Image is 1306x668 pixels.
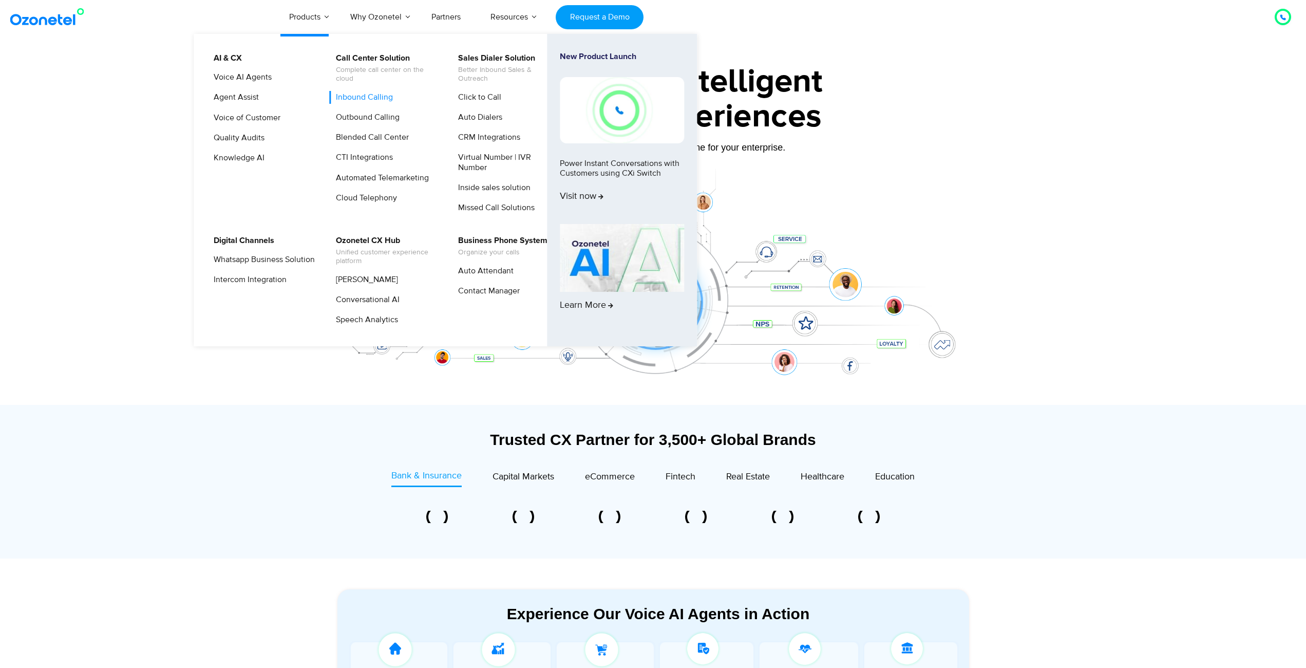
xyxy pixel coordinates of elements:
[329,313,400,326] a: Speech Analytics
[560,191,603,202] span: Visit now
[391,470,462,481] span: Bank & Insurance
[451,52,561,85] a: Sales Dialer SolutionBetter Inbound Sales & Outreach
[801,471,844,483] span: Healthcare
[566,511,653,523] div: 3 of 6
[329,151,394,164] a: CTI Integrations
[329,111,401,124] a: Outbound Calling
[560,224,684,329] a: Learn More
[207,152,266,164] a: Knowledge AI
[348,605,969,623] div: Experience Our Voice AI Agents in Action
[585,469,635,487] a: eCommerce
[560,77,684,143] img: New-Project-17.png
[666,469,695,487] a: Fintech
[458,248,547,257] span: Organize your calls
[329,91,394,104] a: Inbound Calling
[585,471,635,483] span: eCommerce
[336,248,437,266] span: Unified customer experience platform
[451,181,532,194] a: Inside sales solution
[329,131,410,144] a: Blended Call Center
[458,66,559,83] span: Better Inbound Sales & Outreach
[480,511,566,523] div: 2 of 6
[329,273,400,286] a: [PERSON_NAME]
[560,224,684,292] img: AI
[560,52,684,220] a: New Product LaunchPower Instant Conversations with Customers using CXi SwitchVisit now
[493,469,554,487] a: Capital Markets
[451,91,503,104] a: Click to Call
[726,469,770,487] a: Real Estate
[391,469,462,487] a: Bank & Insurance
[451,285,521,298] a: Contact Manager
[329,234,439,267] a: Ozonetel CX HubUnified customer experience platform
[207,273,288,286] a: Intercom Integration
[726,471,770,483] span: Real Estate
[394,511,913,523] div: Image Carousel
[560,300,613,311] span: Learn More
[493,471,554,483] span: Capital Markets
[337,431,969,449] div: Trusted CX Partner for 3,500+ Global Brands
[666,471,695,483] span: Fintech
[451,265,515,277] a: Auto Attendant
[207,91,260,104] a: Agent Assist
[875,469,915,487] a: Education
[653,511,739,523] div: 4 of 6
[826,511,912,523] div: 6 of 6
[329,293,401,306] a: Conversational AI
[451,151,561,174] a: Virtual Number | IVR Number
[329,192,399,205] a: Cloud Telephony
[394,511,480,523] div: 1 of 6
[207,132,266,144] a: Quality Audits
[740,511,826,523] div: 5 of 6
[207,52,243,65] a: AI & CX
[451,234,549,258] a: Business Phone SystemOrganize your calls
[801,469,844,487] a: Healthcare
[451,111,504,124] a: Auto Dialers
[451,201,536,214] a: Missed Call Solutions
[451,131,522,144] a: CRM Integrations
[556,5,643,29] a: Request a Demo
[336,66,437,83] span: Complete call center on the cloud
[207,234,276,247] a: Digital Channels
[329,52,439,85] a: Call Center SolutionComplete call center on the cloud
[875,471,915,483] span: Education
[207,112,282,124] a: Voice of Customer
[207,71,273,84] a: Voice AI Agents
[329,172,430,184] a: Automated Telemarketing
[207,253,316,266] a: Whatsapp Business Solution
